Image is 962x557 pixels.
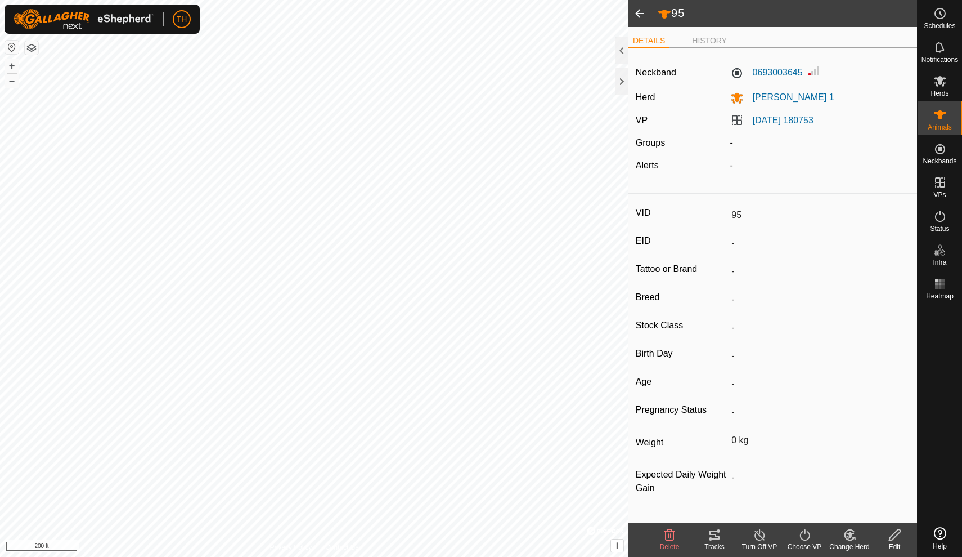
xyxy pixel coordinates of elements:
div: Tracks [692,542,737,552]
label: EID [636,234,727,248]
img: Gallagher Logo [14,9,154,29]
li: HISTORY [687,35,731,47]
div: - [726,136,915,150]
img: Signal strength [807,64,821,78]
button: Map Layers [25,41,38,55]
label: Neckband [636,66,676,79]
label: Expected Daily Weight Gain [636,468,727,495]
span: Notifications [921,56,958,63]
li: DETAILS [628,35,669,48]
label: Herd [636,92,655,102]
div: Choose VP [782,542,827,552]
span: TH [177,14,187,25]
label: 0693003645 [730,66,803,79]
span: Neckbands [923,158,956,164]
span: VPs [933,191,946,198]
button: Reset Map [5,41,19,54]
button: i [611,540,623,552]
label: Stock Class [636,318,727,333]
label: Pregnancy Status [636,403,727,417]
label: Breed [636,290,727,305]
span: Infra [933,259,946,266]
span: [PERSON_NAME] 1 [744,92,834,102]
label: Age [636,375,727,389]
label: Weight [636,431,727,454]
button: – [5,74,19,87]
label: VP [636,115,648,125]
div: Edit [872,542,917,552]
span: Status [930,225,949,232]
div: Change Herd [827,542,872,552]
a: Help [918,523,962,554]
span: Animals [928,124,952,131]
span: i [616,541,618,550]
label: Tattoo or Brand [636,262,727,277]
label: VID [636,206,727,220]
span: Herds [930,90,948,97]
span: Schedules [924,23,955,29]
label: Groups [636,138,665,148]
h2: 95 [658,6,917,21]
a: Contact Us [325,542,358,552]
span: Delete [660,543,680,551]
label: Alerts [636,161,659,170]
a: Privacy Policy [269,542,312,552]
span: Heatmap [926,293,954,300]
button: + [5,59,19,73]
a: [DATE] 180753 [753,115,813,125]
div: Turn Off VP [737,542,782,552]
span: Help [933,543,947,550]
label: Birth Day [636,346,727,361]
div: - [726,159,915,172]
